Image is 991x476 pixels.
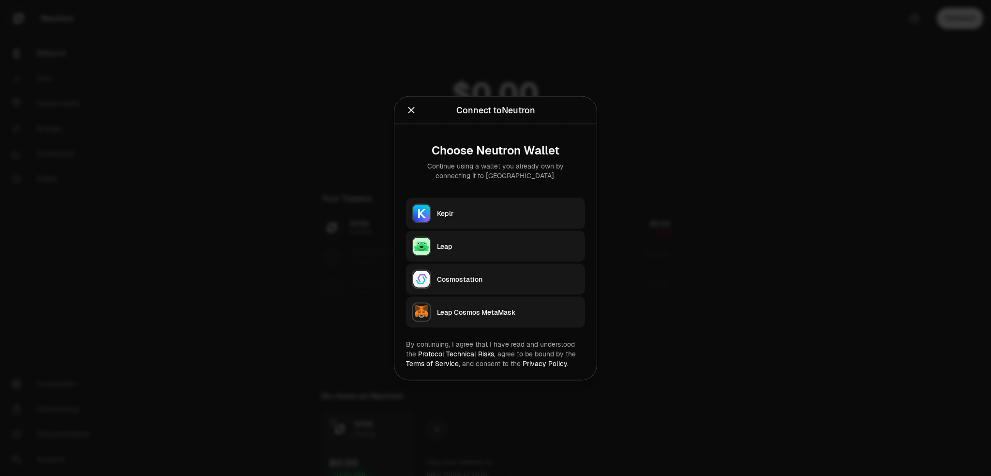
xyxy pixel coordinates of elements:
[413,237,430,255] img: Leap
[413,204,430,222] img: Keplr
[406,263,585,294] button: CosmostationCosmostation
[418,349,495,358] a: Protocol Technical Risks,
[406,103,417,117] button: Close
[406,359,460,368] a: Terms of Service,
[406,296,585,327] button: Leap Cosmos MetaMaskLeap Cosmos MetaMask
[406,339,585,368] div: By continuing, I agree that I have read and understood the agree to be bound by the and consent t...
[414,161,577,180] div: Continue using a wallet you already own by connecting it to [GEOGRAPHIC_DATA].
[406,198,585,229] button: KeplrKeplr
[437,208,579,218] div: Keplr
[456,103,535,117] div: Connect to Neutron
[413,303,430,321] img: Leap Cosmos MetaMask
[437,274,579,284] div: Cosmostation
[414,143,577,157] div: Choose Neutron Wallet
[437,307,579,317] div: Leap Cosmos MetaMask
[523,359,569,368] a: Privacy Policy.
[406,230,585,261] button: LeapLeap
[437,241,579,251] div: Leap
[413,270,430,288] img: Cosmostation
